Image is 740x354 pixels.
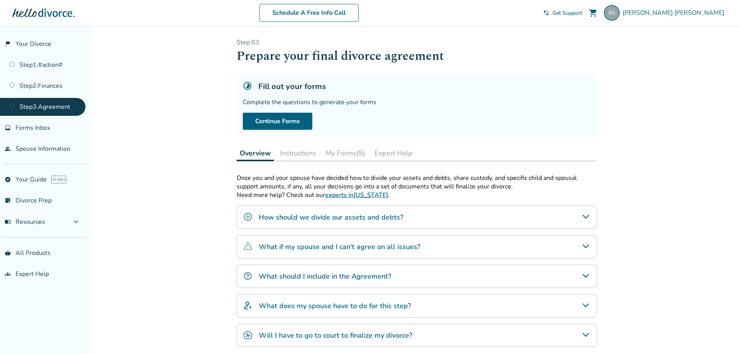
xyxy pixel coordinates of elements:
[243,271,252,281] img: What should I include in the Agreement?
[71,217,81,227] span: expand_more
[543,9,582,17] a: phone_in_talkGet Support
[5,176,11,183] span: explore
[322,145,368,161] button: My Forms(5)
[243,301,252,310] img: What does my spouse have to do for this step?
[701,317,740,354] iframe: Chat Widget
[243,98,591,106] div: Complete the questions to generate your forms
[51,176,66,183] span: AI beta
[237,294,597,317] div: What does my spouse have to do for this step?
[243,330,252,340] img: Will I have to go to court to finalize my divorce?
[237,265,597,288] div: What should I include in the Agreement?
[5,250,11,256] span: shopping_basket
[259,4,359,22] a: Schedule A Free Info Call
[277,145,319,161] button: Instructions
[5,218,45,226] span: Resources
[5,41,11,47] span: flag_2
[259,271,391,281] h4: What should I include in the Agreement?
[259,242,420,252] h4: What if my spouse and I can't agree on all issues?
[237,145,274,161] button: Overview
[243,242,252,251] img: What if my spouse and I can't agree on all issues?
[237,38,597,47] p: Step 0 3
[623,9,728,17] span: [PERSON_NAME] [PERSON_NAME]
[237,324,597,347] div: Will I have to go to court to finalize my divorce?
[259,301,411,311] h4: What does my spouse have to do for this step?
[589,8,598,17] span: shopping_cart
[243,212,252,221] img: How should we divide our assets and debts?
[258,81,326,92] h5: Fill out your forms
[371,145,416,161] button: Expert Help
[325,191,388,199] a: experts in[US_STATE]
[243,113,312,130] a: Continue Forms
[237,174,597,191] div: Once you and your spouse have decided how to divide your assets and debts, share custody, and spe...
[5,125,11,131] span: inbox
[237,206,597,229] div: How should we divide our assets and debts?
[604,5,620,21] img: ruth@cues.org
[5,219,11,225] span: menu_book
[259,212,403,222] h4: How should we divide our assets and debts?
[543,10,549,16] span: phone_in_talk
[237,235,597,258] div: What if my spouse and I can't agree on all issues?
[552,9,582,17] span: Get Support
[259,330,412,340] h4: Will I have to go to court to finalize my divorce?
[5,146,11,152] span: people
[16,124,50,132] span: Forms Inbox
[237,191,597,199] p: Need more help? Check out our .
[5,271,11,277] span: groups
[5,197,11,204] span: list_alt_check
[237,47,597,66] h1: Prepare your final divorce agreement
